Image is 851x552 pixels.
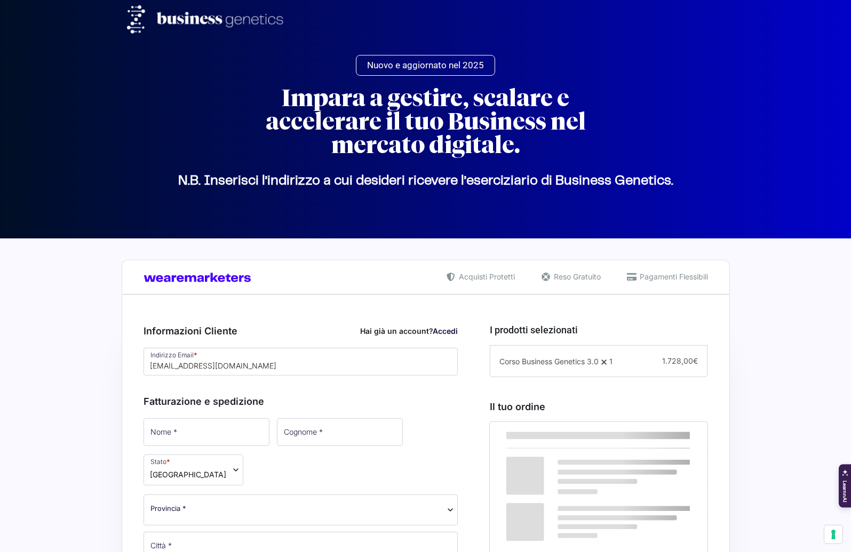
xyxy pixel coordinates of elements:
[456,271,515,282] span: Acquisti Protetti
[234,86,618,157] h2: Impara a gestire, scalare e accelerare il tuo Business nel mercato digitale.
[144,418,269,446] input: Nome *
[356,55,495,76] a: Nuovo e aggiornato nel 2025
[839,464,851,507] div: Apri il pannello di LearnnAI
[609,357,613,366] span: 1
[144,454,243,485] span: Stato
[499,357,599,366] span: Corso Business Genetics 3.0
[824,525,842,543] button: Le tue preferenze relative al consenso per le tecnologie di tracciamento
[360,325,458,337] div: Hai già un account?
[490,422,615,450] th: Prodotto
[144,494,458,525] span: Provincia
[551,271,601,282] span: Reso Gratuito
[144,348,458,375] input: Indirizzo Email *
[490,399,707,414] h3: Il tuo ordine
[277,418,403,446] input: Cognome *
[615,422,708,450] th: Subtotale
[662,356,698,365] span: 1.728,00
[490,484,615,517] th: Subtotale
[433,326,458,335] a: Accedi
[144,394,458,409] h3: Fatturazione e spedizione
[841,480,849,502] span: LearnnAI
[637,271,708,282] span: Pagamenti Flessibili
[490,323,707,337] h3: I prodotti selezionati
[150,503,186,514] span: Provincia *
[693,356,698,365] span: €
[490,450,615,483] td: Corso Business Genetics 3.0
[367,61,484,70] span: Nuovo e aggiornato nel 2025
[150,469,226,480] span: Italia
[144,324,458,338] h3: Informazioni Cliente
